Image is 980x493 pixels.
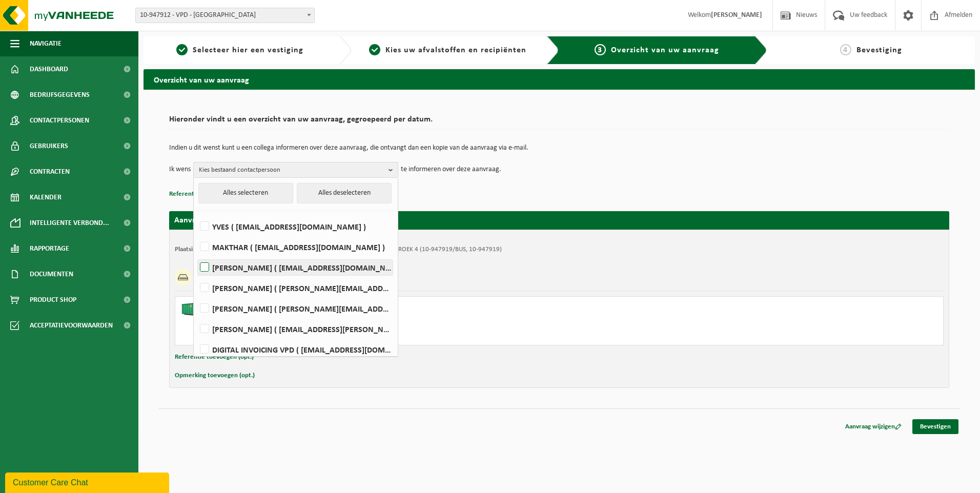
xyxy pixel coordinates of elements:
span: Kies uw afvalstoffen en recipiënten [385,46,526,54]
span: 4 [840,44,851,55]
p: te informeren over deze aanvraag. [401,162,501,177]
span: 10-947912 - VPD - ASSE [136,8,314,23]
label: [PERSON_NAME] ( [EMAIL_ADDRESS][DOMAIN_NAME] ) [198,260,393,275]
button: Opmerking toevoegen (opt.) [175,369,255,382]
span: Product Shop [30,287,76,313]
span: 3 [595,44,606,55]
span: Kies bestaand contactpersoon [199,162,384,178]
button: Alles selecteren [198,183,293,203]
span: Kalender [30,184,62,210]
strong: Plaatsingsadres: [175,246,219,253]
button: Referentie toevoegen (opt.) [169,188,248,201]
label: [PERSON_NAME] ( [PERSON_NAME][EMAIL_ADDRESS][DOMAIN_NAME] ) [198,280,393,296]
div: Ophalen en plaatsen lege container [221,318,600,326]
label: YVES ( [EMAIL_ADDRESS][DOMAIN_NAME] ) [198,219,393,234]
span: Contactpersonen [30,108,89,133]
a: Bevestigen [912,419,958,434]
strong: [PERSON_NAME] [711,11,762,19]
span: Navigatie [30,31,62,56]
span: Documenten [30,261,73,287]
span: Intelligente verbond... [30,210,109,236]
span: Contracten [30,159,70,184]
p: Ik wens [169,162,191,177]
button: Referentie toevoegen (opt.) [175,351,254,364]
label: [PERSON_NAME] ( [EMAIL_ADDRESS][PERSON_NAME][DOMAIN_NAME] ) [198,321,393,337]
span: Selecteer hier een vestiging [193,46,303,54]
iframe: chat widget [5,470,171,493]
strong: Aanvraag voor [DATE] [174,216,251,224]
span: 2 [369,44,380,55]
label: [PERSON_NAME] ( [PERSON_NAME][EMAIL_ADDRESS][DOMAIN_NAME] ) [198,301,393,316]
button: Alles deselecteren [297,183,392,203]
span: Bevestiging [856,46,902,54]
span: Gebruikers [30,133,68,159]
span: Rapportage [30,236,69,261]
h2: Overzicht van uw aanvraag [144,69,975,89]
a: 1Selecteer hier een vestiging [149,44,331,56]
img: HK-XA-40-GN-00.png [180,302,211,317]
p: Indien u dit wenst kunt u een collega informeren over deze aanvraag, die ontvangt dan een kopie v... [169,145,949,152]
span: Dashboard [30,56,68,82]
span: Overzicht van uw aanvraag [611,46,719,54]
label: DIGITAL INVOICING VPD ( [EMAIL_ADDRESS][DOMAIN_NAME] ) [198,342,393,357]
span: Bedrijfsgegevens [30,82,90,108]
button: Kies bestaand contactpersoon [193,162,398,177]
span: Acceptatievoorwaarden [30,313,113,338]
span: 1 [176,44,188,55]
div: Aantal: 1 [221,332,600,340]
a: 2Kies uw afvalstoffen en recipiënten [357,44,539,56]
h2: Hieronder vindt u een overzicht van uw aanvraag, gegroepeerd per datum. [169,115,949,129]
span: 10-947912 - VPD - ASSE [135,8,315,23]
a: Aanvraag wijzigen [838,419,909,434]
label: MAKTHAR ( [EMAIL_ADDRESS][DOMAIN_NAME] ) [198,239,393,255]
